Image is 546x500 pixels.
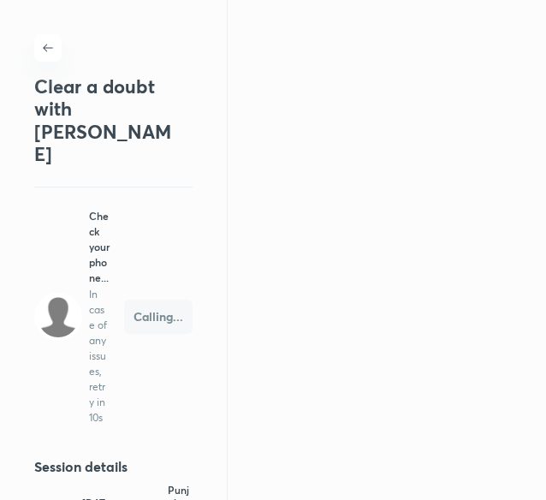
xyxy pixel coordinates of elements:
button: Calling... [124,300,193,334]
h4: Session details [34,460,193,473]
h6: In case of any issues, retry in 10s [89,287,110,426]
h6: Check your phone... [89,208,110,285]
h3: Clear a doubt with [PERSON_NAME] [34,75,175,166]
img: default.png [38,296,79,337]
